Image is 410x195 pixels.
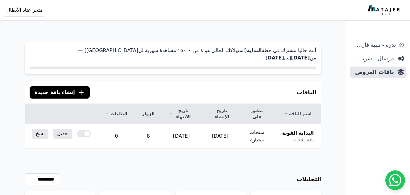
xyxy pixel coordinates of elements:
[282,129,314,137] span: البداية القوية
[296,88,316,97] h3: الباقات
[53,129,72,139] a: تعديل
[247,47,262,53] strong: البداية
[296,175,321,184] h3: التحليلات
[135,104,162,124] th: الزوار
[162,124,201,149] td: [DATE]
[169,108,193,120] a: تاريخ الانتهاء
[30,86,90,99] button: إنشاء باقة جديدة
[201,124,239,149] td: [DATE]
[32,129,48,139] a: نسخ
[208,108,232,120] a: تاريخ الإنشاء
[106,111,127,117] a: الطلبات
[30,47,316,62] p: أنت حاليا مشترك في خطة (استهلاكك الحالي هو ٨ من ١٥۰۰۰ مشاهدة شهرية لل[GEOGRAPHIC_DATA]) — من إلى
[352,68,394,76] span: باقات العروض
[368,5,401,16] img: MatajerTech Logo
[6,6,43,14] span: متجر عتاد الأبطال
[352,41,396,49] span: ندرة - تنبية قارب علي النفاذ
[292,137,314,143] span: باقة منتجات
[4,4,45,17] button: متجر عتاد الأبطال
[35,89,75,96] span: إنشاء باقة جديدة
[265,55,284,61] strong: [DATE]
[98,124,135,149] td: 0
[135,124,162,149] td: 8
[291,55,310,61] strong: [DATE]
[352,54,394,63] span: مرسال - شريط دعاية
[282,111,314,117] a: اسم الباقة
[239,104,275,124] th: تطبق على
[239,124,275,149] td: منتجات مختارة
